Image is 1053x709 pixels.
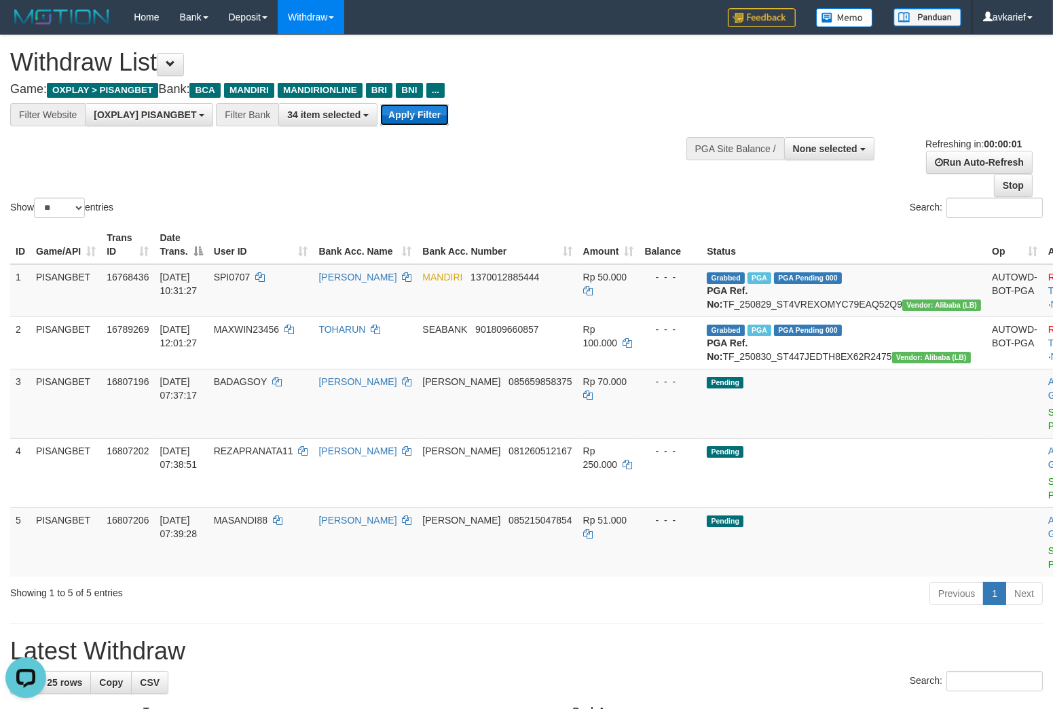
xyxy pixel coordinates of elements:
span: Rp 51.000 [583,515,627,526]
td: TF_250829_ST4VREXOMYC79EAQ52Q9 [701,264,986,317]
div: - - - [645,323,697,336]
td: PISANGBET [31,316,101,369]
th: Status [701,225,986,264]
span: [DATE] 07:39:28 [160,515,197,539]
span: Vendor URL: https://dashboard.q2checkout.com/secure [892,352,971,363]
button: Open LiveChat chat widget [5,5,46,46]
span: 34 item selected [287,109,361,120]
span: Pending [707,515,743,527]
span: Copy 081260512167 to clipboard [509,446,572,456]
a: [PERSON_NAME] [318,376,396,387]
span: PGA Pending [774,325,842,336]
span: [PERSON_NAME] [422,376,500,387]
span: Copy 1370012885444 to clipboard [470,272,539,283]
span: CSV [140,677,160,688]
a: Copy [90,671,132,694]
a: Stop [994,174,1033,197]
button: [OXPLAY] PISANGBET [85,103,213,126]
b: PGA Ref. No: [707,285,747,310]
img: Button%20Memo.svg [816,8,873,27]
div: Showing 1 to 5 of 5 entries [10,581,428,600]
td: PISANGBET [31,264,101,317]
td: AUTOWD-BOT-PGA [986,264,1043,317]
th: User ID: activate to sort column ascending [208,225,314,264]
span: REZAPRANATA11 [214,446,293,456]
span: SPI0707 [214,272,251,283]
td: TF_250830_ST447JEDTH8EX62R2475 [701,316,986,369]
td: PISANGBET [31,438,101,507]
img: MOTION_logo.png [10,7,113,27]
button: 34 item selected [278,103,377,126]
span: Marked by avkyakub [747,272,771,284]
b: PGA Ref. No: [707,338,747,362]
span: [DATE] 12:01:27 [160,324,197,348]
label: Show entries [10,198,113,218]
div: - - - [645,513,697,527]
img: panduan.png [893,8,961,26]
span: [PERSON_NAME] [422,446,500,456]
button: Apply Filter [380,104,449,126]
span: Marked by avksurya [747,325,771,336]
td: 3 [10,369,31,438]
div: - - - [645,270,697,284]
span: None selected [793,143,857,154]
td: AUTOWD-BOT-PGA [986,316,1043,369]
a: 1 [983,582,1006,605]
span: Rp 70.000 [583,376,627,387]
span: Rp 50.000 [583,272,627,283]
th: Game/API: activate to sort column ascending [31,225,101,264]
span: SEABANK [422,324,467,335]
select: Showentries [34,198,85,218]
span: Grabbed [707,325,745,336]
span: BRI [366,83,392,98]
th: Date Trans.: activate to sort column descending [154,225,208,264]
a: CSV [131,671,168,694]
span: Grabbed [707,272,745,284]
th: Bank Acc. Number: activate to sort column ascending [417,225,577,264]
h1: Withdraw List [10,49,688,76]
div: PGA Site Balance / [686,137,784,160]
span: [DATE] 10:31:27 [160,272,197,296]
th: Amount: activate to sort column ascending [578,225,640,264]
a: [PERSON_NAME] [318,515,396,526]
th: Balance [640,225,702,264]
span: 16789269 [107,324,149,335]
button: None selected [784,137,874,160]
a: Run Auto-Refresh [926,151,1033,174]
span: [DATE] 07:37:17 [160,376,197,401]
input: Search: [946,671,1043,691]
th: Bank Acc. Name: activate to sort column ascending [313,225,417,264]
span: Pending [707,377,743,388]
td: PISANGBET [31,507,101,577]
label: Search: [910,198,1043,218]
div: - - - [645,444,697,458]
span: [OXPLAY] PISANGBET [94,109,196,120]
a: TOHARUN [318,324,365,335]
span: 16768436 [107,272,149,283]
span: PGA Pending [774,272,842,284]
h1: Latest Withdraw [10,638,1043,665]
h4: Game: Bank: [10,83,688,96]
td: PISANGBET [31,369,101,438]
span: MAXWIN23456 [214,324,279,335]
span: BADAGSOY [214,376,267,387]
div: - - - [645,375,697,388]
span: Copy [99,677,123,688]
th: Trans ID: activate to sort column ascending [101,225,154,264]
th: ID [10,225,31,264]
td: 4 [10,438,31,507]
td: 1 [10,264,31,317]
span: ... [426,83,445,98]
div: Filter Website [10,103,85,126]
th: Op: activate to sort column ascending [986,225,1043,264]
input: Search: [946,198,1043,218]
span: MANDIRI [422,272,462,283]
span: MANDIRIONLINE [278,83,363,98]
span: MANDIRI [224,83,274,98]
span: Copy 901809660857 to clipboard [475,324,538,335]
span: Refreshing in: [925,139,1022,149]
span: 16807202 [107,446,149,456]
span: Vendor URL: https://dashboard.q2checkout.com/secure [902,299,981,311]
span: MASANDI88 [214,515,267,526]
td: 2 [10,316,31,369]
